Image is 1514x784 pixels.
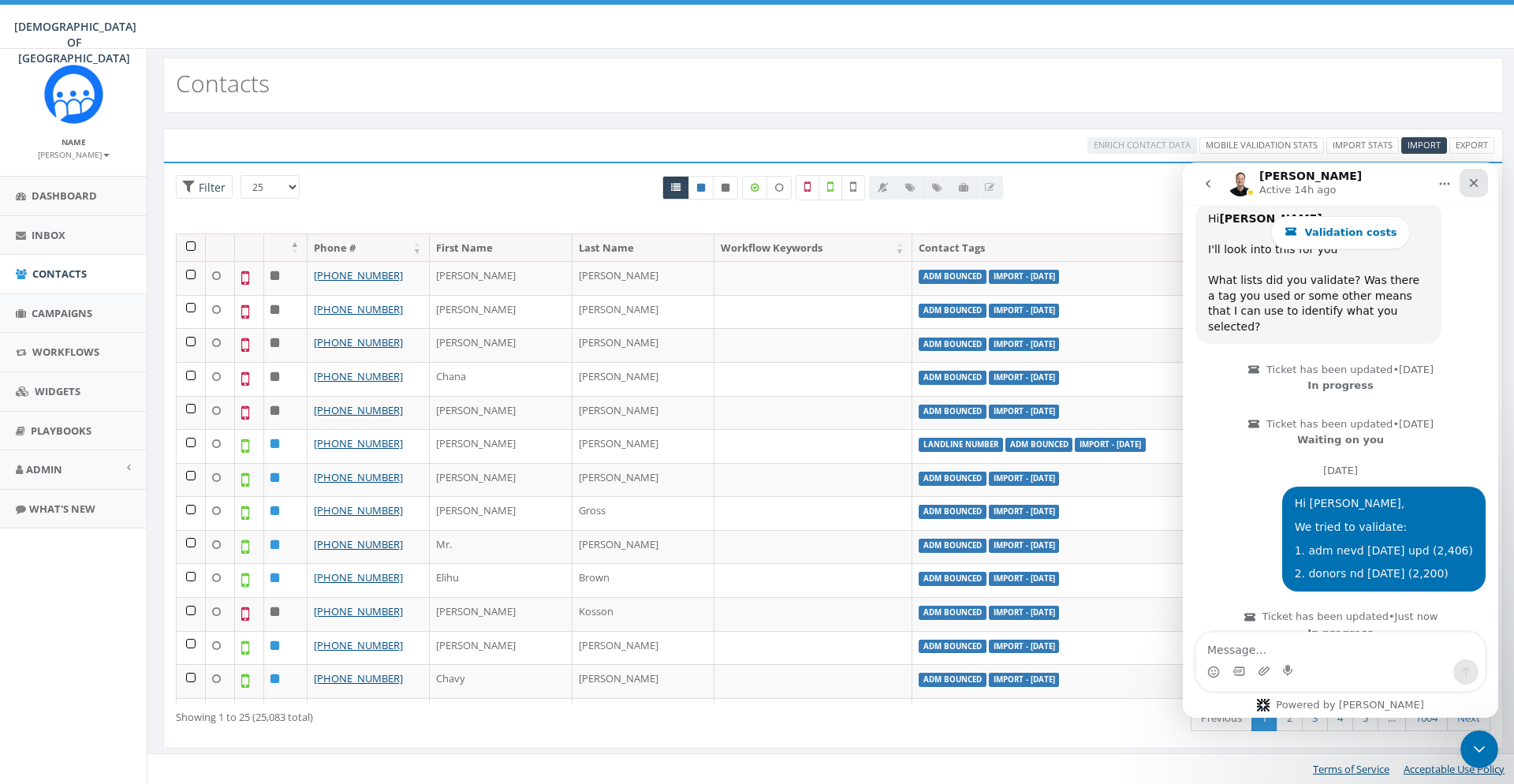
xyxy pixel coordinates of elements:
[38,147,110,161] a: [PERSON_NAME]
[919,673,986,687] label: adm bounced
[662,176,689,200] a: All contacts
[989,472,1060,486] label: Import - [DATE]
[430,563,572,597] td: Elihu
[44,65,103,124] img: Rally_Corp_Icon.png
[989,572,1060,586] label: Import - [DATE]
[572,234,715,262] th: Last Name
[919,405,986,419] label: adm bounced
[430,463,572,497] td: [PERSON_NAME]
[989,640,1060,654] label: Import - [DATE]
[572,597,715,631] td: Kosson
[430,362,572,396] td: Chana
[1460,730,1498,768] iframe: Intercom live chat
[572,496,715,530] td: Gross
[989,338,1060,352] label: Import - [DATE]
[1326,137,1399,154] a: Import Stats
[430,597,572,631] td: [PERSON_NAME]
[841,175,865,200] label: Not Validated
[742,176,767,200] label: Data Enriched
[989,505,1060,519] label: Import - [DATE]
[688,176,714,200] a: Active
[314,503,403,517] a: [PHONE_NUMBER]
[919,338,986,352] label: adm bounced
[919,606,986,620] label: adm bounced
[989,673,1060,687] label: Import - [DATE]
[32,345,99,359] span: Workflows
[314,604,403,618] a: [PHONE_NUMBER]
[38,149,110,160] small: [PERSON_NAME]
[1408,139,1441,151] span: Import
[919,505,986,519] label: adm bounced
[989,371,1060,385] label: Import - [DATE]
[176,175,233,200] span: Advance Filter
[195,180,226,195] span: Filter
[989,304,1060,318] label: Import - [DATE]
[314,302,403,316] a: [PHONE_NUMBER]
[430,328,572,362] td: [PERSON_NAME]
[919,539,986,553] label: adm bounced
[572,362,715,396] td: [PERSON_NAME]
[572,530,715,564] td: [PERSON_NAME]
[430,234,572,262] th: First Name
[796,175,819,200] label: Not a Mobile
[35,384,80,398] span: Widgets
[314,671,403,685] a: [PHONE_NUMBER]
[1302,705,1328,731] a: 3
[1404,762,1505,776] a: Acceptable Use Policy
[714,234,912,262] th: Workflow Keywords: activate to sort column ascending
[1401,137,1447,154] a: Import
[1405,705,1448,731] a: 1004
[912,234,1284,262] th: Contact Tags
[919,572,986,586] label: adm bounced
[572,295,715,329] td: [PERSON_NAME]
[919,304,986,318] label: adm bounced
[314,470,403,484] a: [PHONE_NUMBER]
[31,424,91,438] span: Playbooks
[62,136,86,147] small: Name
[314,403,403,417] a: [PHONE_NUMBER]
[1313,762,1389,776] a: Terms of Service
[919,472,986,486] label: adm bounced
[430,631,572,665] td: [PERSON_NAME]
[1251,705,1277,731] a: 1
[713,176,738,200] a: Opted Out
[314,436,403,450] a: [PHONE_NUMBER]
[989,606,1060,620] label: Import - [DATE]
[314,537,403,551] a: [PHONE_NUMBER]
[1075,438,1146,452] label: Import - [DATE]
[572,631,715,665] td: [PERSON_NAME]
[314,268,403,282] a: [PHONE_NUMBER]
[32,228,65,242] span: Inbox
[1005,438,1073,452] label: adm bounced
[572,463,715,497] td: [PERSON_NAME]
[1277,705,1303,731] a: 2
[766,176,792,200] label: Data not Enriched
[308,234,430,262] th: Phone #: activate to sort column ascending
[314,638,403,652] a: [PHONE_NUMBER]
[989,270,1060,284] label: Import - [DATE]
[819,175,842,200] label: Validated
